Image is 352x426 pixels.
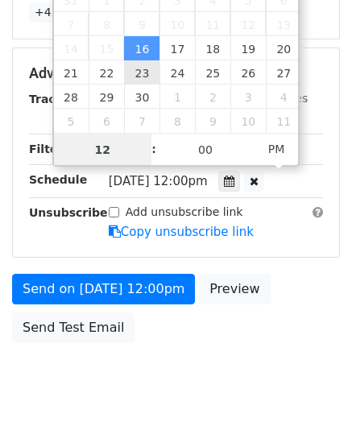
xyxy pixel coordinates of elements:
[199,274,270,304] a: Preview
[29,173,87,186] strong: Schedule
[89,109,124,133] span: October 6, 2025
[195,109,230,133] span: October 9, 2025
[89,85,124,109] span: September 29, 2025
[230,85,266,109] span: October 3, 2025
[12,274,195,304] a: Send on [DATE] 12:00pm
[230,60,266,85] span: September 26, 2025
[195,85,230,109] span: October 2, 2025
[271,349,352,426] iframe: Chat Widget
[126,204,243,221] label: Add unsubscribe link
[29,143,70,155] strong: Filters
[54,60,89,85] span: September 21, 2025
[124,109,159,133] span: October 7, 2025
[124,85,159,109] span: September 30, 2025
[159,85,195,109] span: October 1, 2025
[12,312,135,343] a: Send Test Email
[54,85,89,109] span: September 28, 2025
[195,36,230,60] span: September 18, 2025
[89,60,124,85] span: September 22, 2025
[54,134,152,166] input: Hour
[89,12,124,36] span: September 8, 2025
[159,12,195,36] span: September 10, 2025
[54,109,89,133] span: October 5, 2025
[159,36,195,60] span: September 17, 2025
[266,36,301,60] span: September 20, 2025
[230,109,266,133] span: October 10, 2025
[195,60,230,85] span: September 25, 2025
[159,109,195,133] span: October 8, 2025
[255,133,299,165] span: Click to toggle
[159,60,195,85] span: September 24, 2025
[151,133,156,165] span: :
[29,206,108,219] strong: Unsubscribe
[156,134,255,166] input: Minute
[54,36,89,60] span: September 14, 2025
[54,12,89,36] span: September 7, 2025
[230,12,266,36] span: September 12, 2025
[109,225,254,239] a: Copy unsubscribe link
[266,85,301,109] span: October 4, 2025
[195,12,230,36] span: September 11, 2025
[230,36,266,60] span: September 19, 2025
[266,12,301,36] span: September 13, 2025
[124,36,159,60] span: September 16, 2025
[29,93,83,105] strong: Tracking
[89,36,124,60] span: September 15, 2025
[266,60,301,85] span: September 27, 2025
[124,12,159,36] span: September 9, 2025
[266,109,301,133] span: October 11, 2025
[124,60,159,85] span: September 23, 2025
[29,2,97,23] a: +45 more
[109,174,208,188] span: [DATE] 12:00pm
[29,64,323,82] h5: Advanced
